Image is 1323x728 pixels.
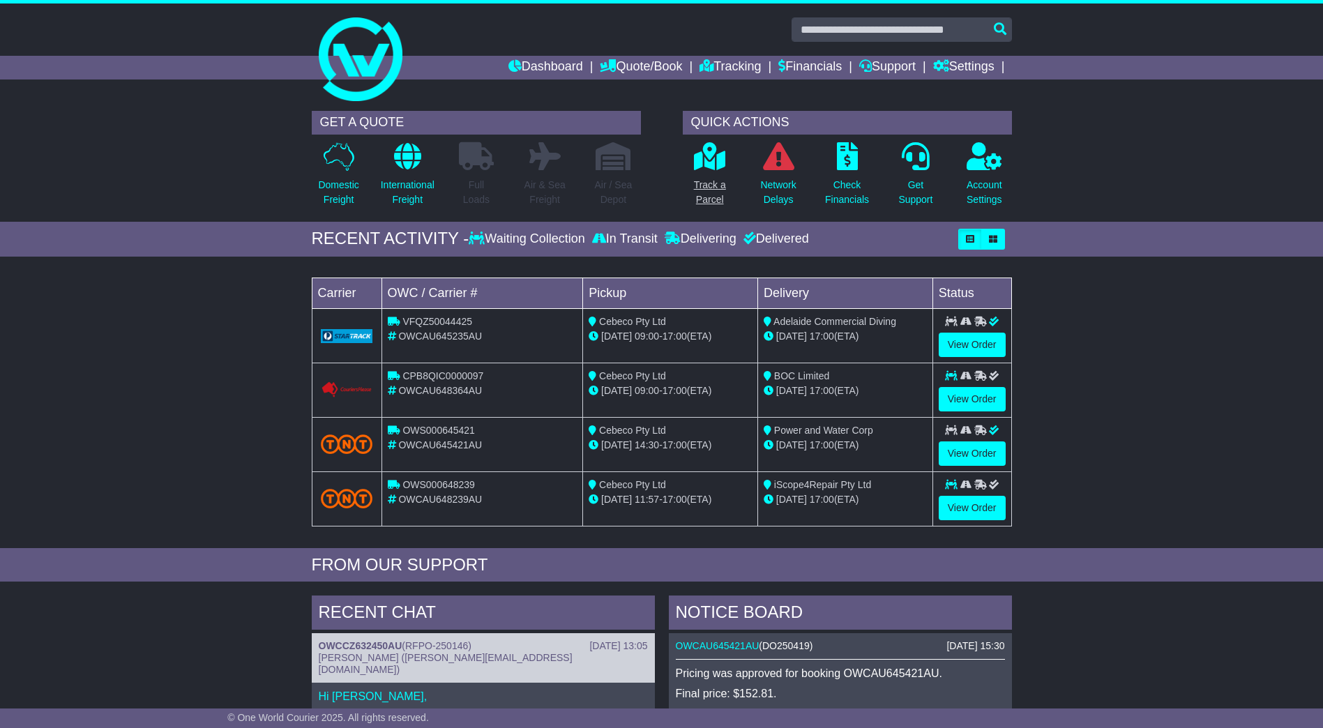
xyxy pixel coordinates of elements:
span: OWCAU648364AU [398,385,482,396]
div: GET A QUOTE [312,111,641,135]
div: Delivering [661,232,740,247]
span: iScope4Repair Pty Ltd [774,479,871,490]
div: ( ) [676,640,1005,652]
span: [DATE] [601,494,632,505]
img: TNT_Domestic.png [321,489,373,508]
a: OWCAU645421AU [676,640,759,651]
span: 17:00 [810,331,834,342]
span: OWCAU645421AU [398,439,482,450]
a: InternationalFreight [380,142,435,215]
p: More details: . [676,707,1005,720]
a: Settings [933,56,995,79]
p: Check Financials [825,178,869,207]
div: - (ETA) [589,329,752,344]
span: Adelaide Commercial Diving [773,316,896,327]
div: [DATE] 15:30 [946,640,1004,652]
a: AccountSettings [966,142,1003,215]
span: CPB8QIC0000097 [402,370,483,381]
span: OWS000645421 [402,425,475,436]
span: 17:00 [663,494,687,505]
div: RECENT ACTIVITY - [312,229,469,249]
td: Carrier [312,278,381,308]
span: Cebeco Pty Ltd [599,316,666,327]
span: 11:57 [635,494,659,505]
span: [DATE] [776,385,807,396]
a: GetSupport [898,142,933,215]
div: - (ETA) [589,438,752,453]
span: [DATE] [601,331,632,342]
span: Cebeco Pty Ltd [599,479,666,490]
div: Delivered [740,232,809,247]
td: Delivery [757,278,932,308]
span: RFPO-250146 [405,640,468,651]
span: © One World Courier 2025. All rights reserved. [227,712,429,723]
img: TNT_Domestic.png [321,434,373,453]
p: Network Delays [760,178,796,207]
span: OWS000648239 [402,479,475,490]
span: BOC Limited [774,370,829,381]
div: NOTICE BOARD [669,596,1012,633]
span: [DATE] [776,439,807,450]
p: Domestic Freight [318,178,358,207]
p: International Freight [381,178,434,207]
a: View Order [939,333,1006,357]
div: (ETA) [764,329,927,344]
img: GetCarrierServiceLogo [321,329,373,343]
div: QUICK ACTIONS [683,111,1012,135]
span: Power and Water Corp [774,425,873,436]
a: View Order [939,387,1006,411]
a: OWCCZ632450AU [319,640,402,651]
div: RECENT CHAT [312,596,655,633]
span: 14:30 [635,439,659,450]
a: CheckFinancials [824,142,870,215]
span: 17:00 [663,331,687,342]
div: Waiting Collection [469,232,588,247]
p: Air & Sea Freight [524,178,566,207]
div: - (ETA) [589,384,752,398]
a: Support [859,56,916,79]
span: VFQZ50044425 [402,316,472,327]
div: [DATE] 13:05 [589,640,647,652]
span: 17:00 [810,494,834,505]
span: 17:00 [663,385,687,396]
a: Tracking [700,56,761,79]
a: Quote/Book [600,56,682,79]
a: View Order [939,441,1006,466]
p: Final price: $152.81. [676,687,1005,700]
span: Cebeco Pty Ltd [599,425,666,436]
span: 17:00 [810,385,834,396]
div: ( ) [319,640,648,652]
div: - (ETA) [589,492,752,507]
span: Cebeco Pty Ltd [599,370,666,381]
p: Get Support [898,178,932,207]
p: Pricing was approved for booking OWCAU645421AU. [676,667,1005,680]
span: 09:00 [635,385,659,396]
span: OWCAU648239AU [398,494,482,505]
span: [PERSON_NAME] ([PERSON_NAME][EMAIL_ADDRESS][DOMAIN_NAME]) [319,652,573,675]
p: Air / Sea Depot [595,178,633,207]
span: 09:00 [635,331,659,342]
div: In Transit [589,232,661,247]
span: [DATE] [601,439,632,450]
img: GetCarrierServiceLogo [321,381,373,398]
a: View Order [939,496,1006,520]
span: OWCAU645235AU [398,331,482,342]
span: [DATE] [601,385,632,396]
a: DomesticFreight [317,142,359,215]
a: Track aParcel [693,142,727,215]
div: (ETA) [764,384,927,398]
span: 17:00 [810,439,834,450]
td: Status [932,278,1011,308]
span: [DATE] [776,331,807,342]
td: OWC / Carrier # [381,278,583,308]
div: (ETA) [764,492,927,507]
a: Financials [778,56,842,79]
span: [DATE] [776,494,807,505]
p: Track a Parcel [694,178,726,207]
p: Account Settings [967,178,1002,207]
p: Full Loads [459,178,494,207]
span: 17:00 [663,439,687,450]
div: FROM OUR SUPPORT [312,555,1012,575]
a: Dashboard [508,56,583,79]
span: DO250419 [762,640,810,651]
